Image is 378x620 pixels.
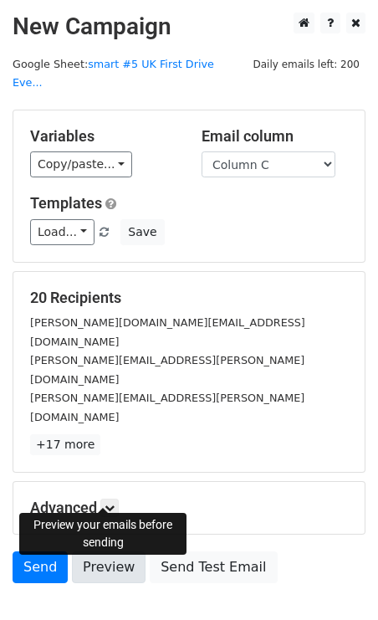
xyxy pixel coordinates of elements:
h2: New Campaign [13,13,365,41]
small: [PERSON_NAME][DOMAIN_NAME][EMAIL_ADDRESS][DOMAIN_NAME] [30,316,305,348]
h5: Advanced [30,499,348,517]
a: Preview [72,551,146,583]
small: [PERSON_NAME][EMAIL_ADDRESS][PERSON_NAME][DOMAIN_NAME] [30,392,304,423]
a: Send Test Email [150,551,277,583]
h5: Email column [202,127,348,146]
iframe: Chat Widget [294,540,378,620]
a: Copy/paste... [30,151,132,177]
a: Send [13,551,68,583]
small: Google Sheet: [13,58,214,90]
span: Daily emails left: 200 [247,55,365,74]
a: Templates [30,194,102,212]
a: Daily emails left: 200 [247,58,365,70]
button: Save [120,219,164,245]
h5: Variables [30,127,176,146]
a: +17 more [30,434,100,455]
a: smart #5 UK First Drive Eve... [13,58,214,90]
small: [PERSON_NAME][EMAIL_ADDRESS][PERSON_NAME][DOMAIN_NAME] [30,354,304,386]
h5: 20 Recipients [30,289,348,307]
a: Load... [30,219,94,245]
div: Preview your emails before sending [19,513,186,555]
